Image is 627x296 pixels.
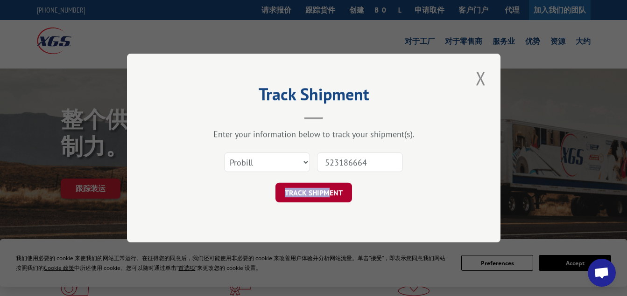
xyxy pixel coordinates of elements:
div: Enter your information below to track your shipment(s). [174,129,454,139]
button: Close modal [473,65,489,91]
button: TRACK SHIPMENT [275,183,352,202]
input: Number(s) [317,152,403,172]
h2: Track Shipment [174,88,454,105]
a: 打开聊天 [588,259,616,287]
